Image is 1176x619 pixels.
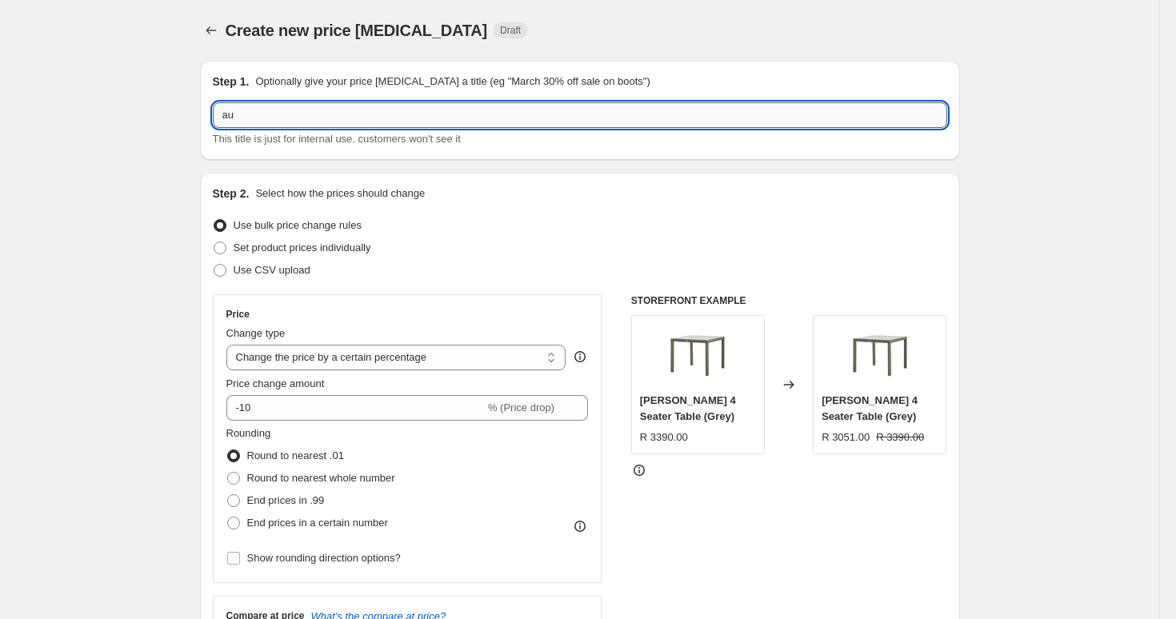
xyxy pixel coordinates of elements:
[247,472,395,484] span: Round to nearest whole number
[247,494,325,506] span: End prices in .99
[234,219,362,231] span: Use bulk price change rules
[876,429,924,445] strike: R 3390.00
[226,22,488,39] span: Create new price [MEDICAL_DATA]
[226,427,271,439] span: Rounding
[213,74,250,90] h2: Step 1.
[666,324,730,388] img: Carmen-4-seater-Table5-600x600_80x.jpg
[640,429,688,445] div: R 3390.00
[213,133,461,145] span: This title is just for internal use, customers won't see it
[640,394,736,422] span: [PERSON_NAME] 4 Seater Table (Grey)
[255,74,650,90] p: Optionally give your price [MEDICAL_DATA] a title (eg "March 30% off sale on boots")
[234,242,371,254] span: Set product prices individually
[226,377,325,389] span: Price change amount
[488,401,554,413] span: % (Price drop)
[247,517,388,529] span: End prices in a certain number
[226,327,286,339] span: Change type
[822,429,870,445] div: R 3051.00
[200,19,222,42] button: Price change jobs
[822,394,918,422] span: [PERSON_NAME] 4 Seater Table (Grey)
[247,449,344,461] span: Round to nearest .01
[226,308,250,321] h3: Price
[500,24,521,37] span: Draft
[247,552,401,564] span: Show rounding direction options?
[631,294,947,307] h6: STOREFRONT EXAMPLE
[234,264,310,276] span: Use CSV upload
[848,324,912,388] img: Carmen-4-seater-Table5-600x600_80x.jpg
[255,186,425,202] p: Select how the prices should change
[213,102,947,128] input: 30% off holiday sale
[213,186,250,202] h2: Step 2.
[226,395,485,421] input: -15
[572,349,588,365] div: help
